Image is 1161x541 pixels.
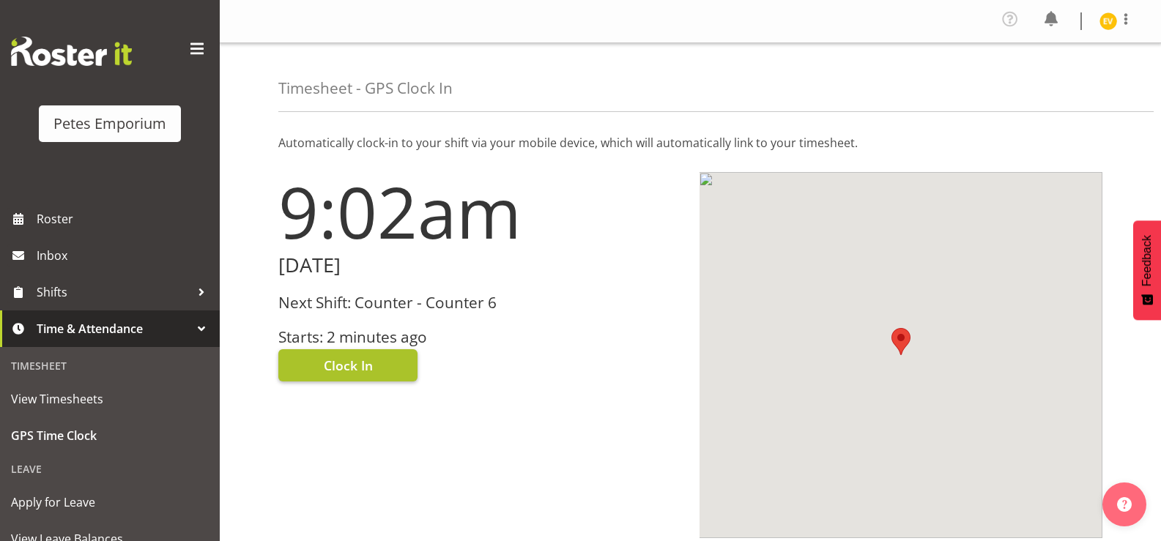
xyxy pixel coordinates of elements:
h1: 9:02am [278,172,682,251]
span: Feedback [1140,235,1154,286]
a: GPS Time Clock [4,417,216,454]
div: Leave [4,454,216,484]
span: Clock In [324,356,373,375]
h3: Starts: 2 minutes ago [278,329,682,346]
img: eva-vailini10223.jpg [1099,12,1117,30]
span: Apply for Leave [11,491,209,513]
a: Apply for Leave [4,484,216,521]
p: Automatically clock-in to your shift via your mobile device, which will automatically link to you... [278,134,1102,152]
h2: [DATE] [278,254,682,277]
span: Time & Attendance [37,318,190,340]
span: GPS Time Clock [11,425,209,447]
span: Shifts [37,281,190,303]
img: help-xxl-2.png [1117,497,1132,512]
span: Inbox [37,245,212,266]
button: Clock In [278,349,418,381]
span: View Timesheets [11,388,209,410]
h4: Timesheet - GPS Clock In [278,80,453,97]
span: Roster [37,208,212,230]
button: Feedback - Show survey [1133,220,1161,320]
div: Petes Emporium [53,113,166,135]
img: Rosterit website logo [11,37,132,66]
a: View Timesheets [4,381,216,417]
div: Timesheet [4,351,216,381]
h3: Next Shift: Counter - Counter 6 [278,294,682,311]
